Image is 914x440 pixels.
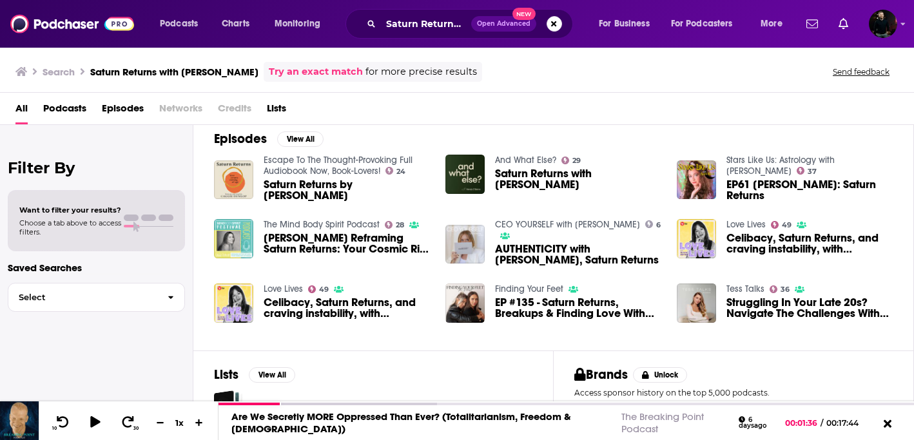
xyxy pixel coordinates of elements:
img: Struggling In Your Late 20s? Navigate The Challenges With Caggie Dunlop & Her Book 'Saturn Returns’! [677,283,716,323]
a: EpisodesView All [214,131,324,147]
span: for more precise results [365,64,477,79]
a: All [15,98,28,124]
a: Escape To The Thought-Provoking Full Audiobook Now, Book-Lovers! [264,155,413,177]
a: And What Else? [495,155,556,166]
a: Podcasts [43,98,86,124]
span: Choose a tab above to access filters. [19,218,121,236]
span: 29 [572,158,581,164]
a: 37 [797,167,817,175]
img: EP #135 - Saturn Returns, Breakups & Finding Love With Caggie Dunlop [445,283,485,323]
p: Access sponsor history on the top 5,000 podcasts. [574,388,893,397]
span: 30 [133,426,139,431]
span: Logged in as davidajsavage [869,10,897,38]
span: / [821,418,823,428]
a: The Breaking Point Podcast [621,410,704,435]
span: 28 [396,222,404,228]
button: Open AdvancedNew [471,16,536,32]
a: Charts [213,14,257,34]
a: EP61 Caggie Dunlop: Saturn Returns [677,160,716,200]
span: Charts [222,15,249,33]
span: 00:17:44 [823,418,871,428]
h3: Saturn Returns with [PERSON_NAME] [90,66,258,78]
button: open menu [590,14,666,34]
span: 00:01:36 [785,418,821,428]
a: Love Lives [264,283,303,294]
a: The Mind Body Spirit Podcast [264,219,380,230]
a: Tess Talks [726,283,764,294]
a: Saturn Returns with Caggie Dunlop [495,168,661,190]
button: View All [249,367,295,383]
span: More [761,15,783,33]
a: ListsView All [214,367,295,383]
button: Send feedback [829,66,893,77]
a: 36 [770,285,790,293]
button: open menu [752,14,799,34]
a: Celibacy, Saturn Returns, and craving instability, with Caggie Dunlop [726,233,893,254]
img: Caggie Dunlop Reframing Saturn Returns: Your Cosmic Rite of Passage [214,219,253,258]
span: Select [8,293,157,301]
span: Credits [218,98,251,124]
a: 24 [385,167,406,175]
span: 24 [396,169,405,175]
a: Love Lives [726,219,766,230]
img: User Profile [869,10,897,38]
a: EP #135 - Saturn Returns, Breakups & Finding Love With Caggie Dunlop [495,297,661,319]
button: Unlock [633,367,688,383]
a: Show notifications dropdown [801,13,823,35]
a: 28 [385,221,405,229]
img: Celibacy, Saturn Returns, and craving instability, with Caggie Dunlop [214,283,253,323]
span: 36 [781,287,790,292]
span: For Podcasters [671,15,733,33]
button: open menu [151,14,215,34]
span: Monitoring [275,15,320,33]
button: 30 [117,415,141,431]
a: Necronomicon (Podcasts Mentioning Mythos) [214,390,243,419]
a: EP61 Caggie Dunlop: Saturn Returns [726,179,893,201]
button: open menu [266,14,337,34]
a: Necronomicon (Podcasts Mentioning Mythos) [253,398,429,412]
h2: Brands [574,367,628,383]
img: Saturn Returns by Caggie Dunlop [214,160,253,200]
h3: Search [43,66,75,78]
span: AUTHENTICITY with [PERSON_NAME], Saturn Returns [495,244,661,265]
button: open menu [663,14,752,34]
img: Celibacy, Saturn Returns, and craving instability, with Caggie Dunlop [677,219,716,258]
span: Open Advanced [477,21,530,27]
a: Are We Secretly MORE Oppressed Than Ever? (Totalitarianism, Freedom & [DEMOGRAPHIC_DATA]) [231,410,571,435]
span: Saturn Returns by [PERSON_NAME] [264,179,430,201]
span: Saturn Returns with [PERSON_NAME] [495,168,661,190]
a: CEO YOURSELF with Hermione Olivia [495,219,640,230]
span: 6 [656,222,661,228]
span: [PERSON_NAME] Reframing Saturn Returns: Your Cosmic Rite of Passage [264,233,430,254]
span: Celibacy, Saturn Returns, and craving instability, with [PERSON_NAME] [726,233,893,254]
a: 49 [771,221,792,229]
h2: Filter By [8,158,185,177]
span: Celibacy, Saturn Returns, and craving instability, with [PERSON_NAME] [264,297,430,319]
img: AUTHENTICITY with Caggie Dunlop, Saturn Returns [445,225,485,264]
a: Finding Your Feet [495,283,563,294]
a: Lists [267,98,286,124]
a: AUTHENTICITY with Caggie Dunlop, Saturn Returns [495,244,661,265]
input: Search podcasts, credits, & more... [381,14,471,34]
h2: Lists [214,367,238,383]
button: View All [277,131,324,147]
span: 49 [319,287,329,292]
span: EP #135 - Saturn Returns, Breakups & Finding Love With [PERSON_NAME] [495,297,661,319]
div: Search podcasts, credits, & more... [358,9,585,39]
a: Caggie Dunlop Reframing Saturn Returns: Your Cosmic Rite of Passage [264,233,430,254]
img: Saturn Returns with Caggie Dunlop [445,155,485,194]
a: Episodes [102,98,144,124]
p: Saved Searches [8,262,185,274]
a: Try an exact match [269,64,363,79]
